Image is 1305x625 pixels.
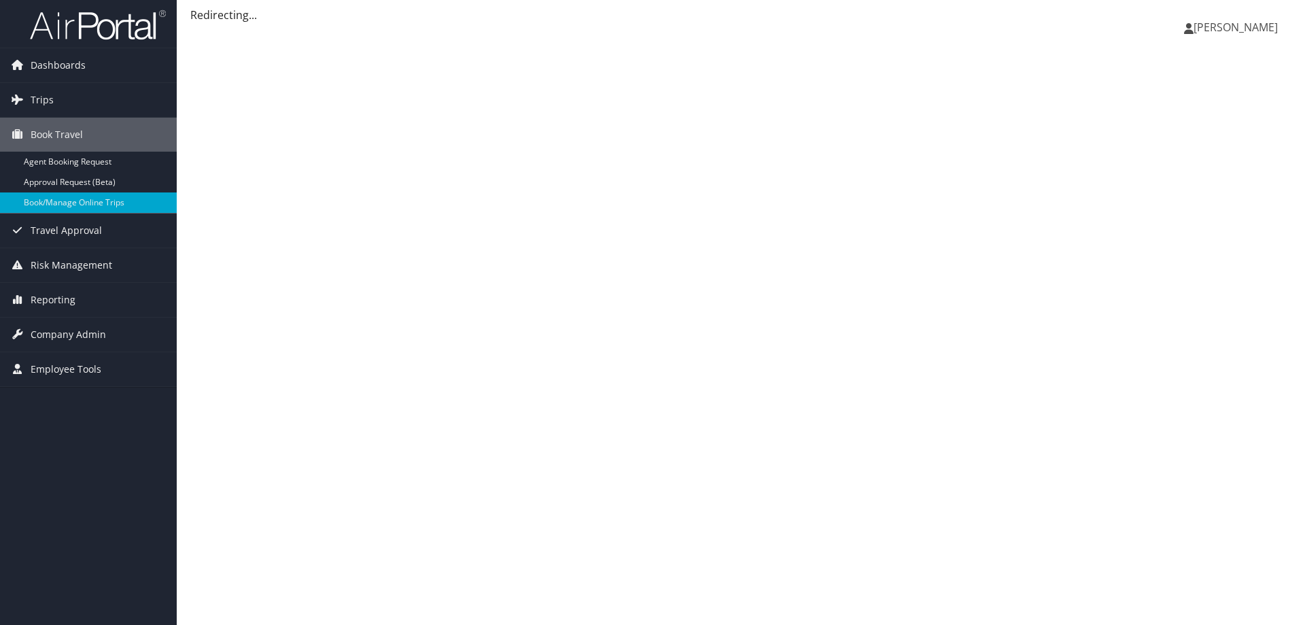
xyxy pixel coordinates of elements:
[31,118,83,152] span: Book Travel
[30,9,166,41] img: airportal-logo.png
[31,48,86,82] span: Dashboards
[31,352,101,386] span: Employee Tools
[31,248,112,282] span: Risk Management
[31,214,102,248] span: Travel Approval
[190,7,1291,23] div: Redirecting...
[31,283,75,317] span: Reporting
[31,83,54,117] span: Trips
[1184,7,1291,48] a: [PERSON_NAME]
[31,318,106,352] span: Company Admin
[1194,20,1278,35] span: [PERSON_NAME]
